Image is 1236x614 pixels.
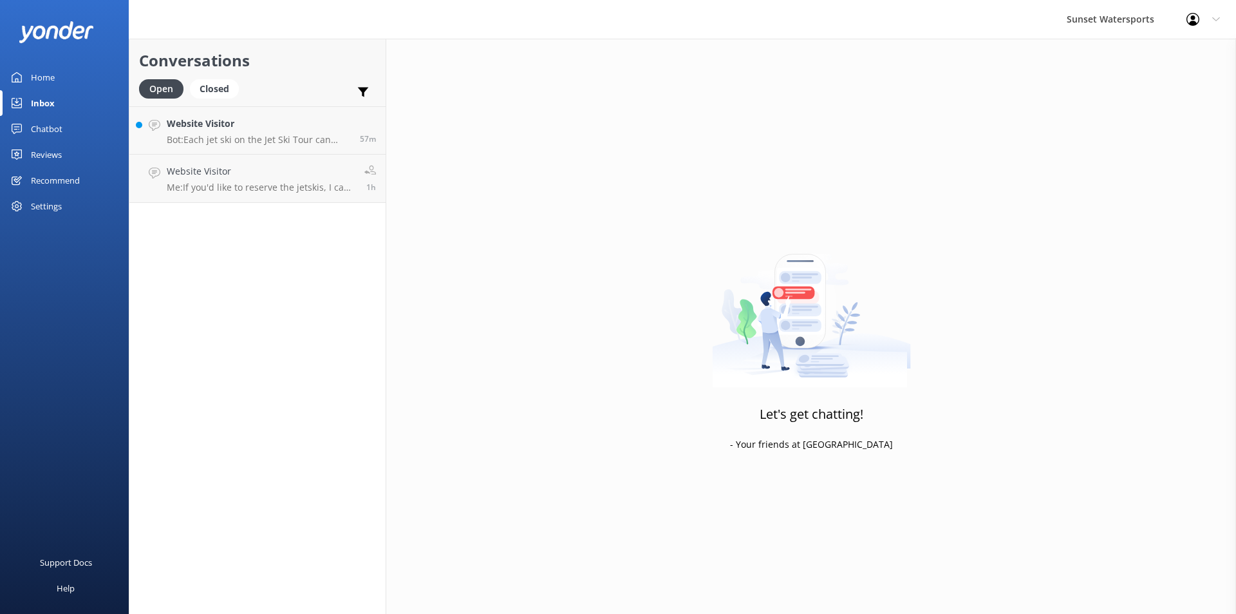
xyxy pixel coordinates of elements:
span: 08:52am 12-Aug-2025 (UTC -05:00) America/Cancun [366,182,376,193]
h4: Website Visitor [167,164,355,178]
a: Closed [190,81,245,95]
div: Reviews [31,142,62,168]
span: 09:43am 12-Aug-2025 (UTC -05:00) America/Cancun [360,133,376,144]
h4: Website Visitor [167,117,350,131]
div: Open [139,79,183,99]
div: Chatbot [31,116,62,142]
div: Closed [190,79,239,99]
a: Website VisitorBot:Each jet ski on the Jet Ski Tour can carry up to 2 riders. A child aged [DEMOG... [129,106,386,155]
h3: Let's get chatting! [760,404,863,425]
a: Open [139,81,190,95]
p: - Your friends at [GEOGRAPHIC_DATA] [730,437,893,452]
div: Support Docs [40,550,92,575]
p: Me: If you'd like to reserve the jetskis, I can also do that at no upfront charge to you. Free ca... [167,182,355,193]
div: Help [57,575,75,601]
div: Settings [31,193,62,219]
img: artwork of a man stealing a conversation from at giant smartphone [712,227,911,388]
div: Recommend [31,168,80,193]
a: Website VisitorMe:If you'd like to reserve the jetskis, I can also do that at no upfront charge t... [129,155,386,203]
h2: Conversations [139,48,376,73]
div: Home [31,64,55,90]
img: yonder-white-logo.png [19,21,93,43]
div: Inbox [31,90,55,116]
p: Bot: Each jet ski on the Jet Ski Tour can carry up to 2 riders. A child aged [DEMOGRAPHIC_DATA] c... [167,134,350,146]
